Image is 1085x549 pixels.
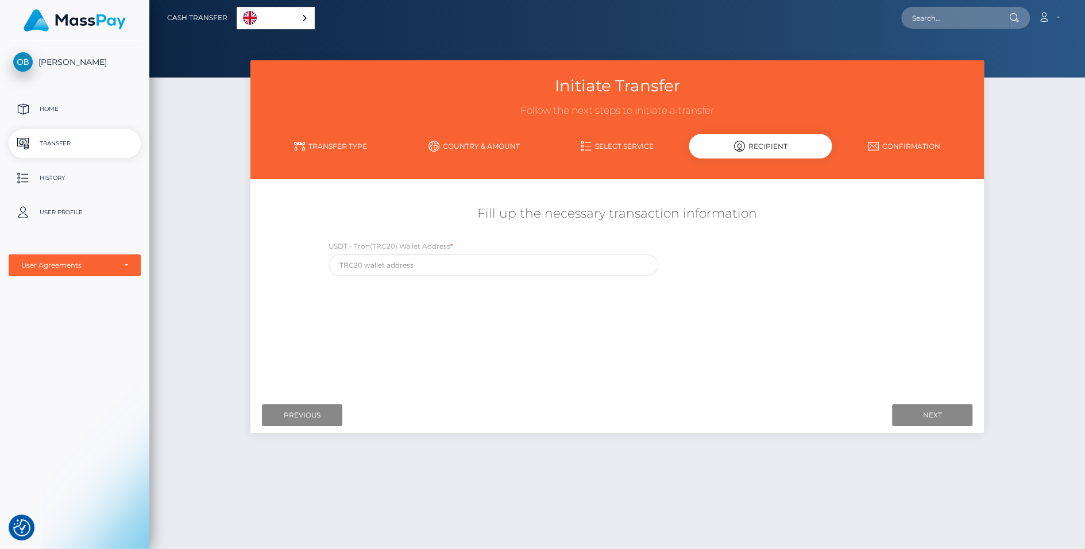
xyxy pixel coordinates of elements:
p: History [13,169,136,187]
button: Consent Preferences [13,519,30,536]
input: Previous [262,404,342,426]
p: Transfer [13,135,136,152]
input: Search... [901,7,1009,29]
a: Confirmation [832,136,976,156]
h3: Initiate Transfer [259,75,976,97]
a: Country & Amount [402,136,546,156]
span: [PERSON_NAME] [9,57,141,67]
h5: Fill up the necessary transaction information [259,205,976,223]
p: User Profile [13,204,136,221]
a: Select Service [546,136,689,156]
a: Cash Transfer [167,6,227,30]
h3: Follow the next steps to initiate a transfer [259,104,976,118]
img: Revisit consent button [13,519,30,536]
a: Transfer Type [259,136,403,156]
input: Next [892,404,972,426]
button: User Agreements [9,254,141,276]
a: English [237,7,314,29]
a: History [9,164,141,192]
div: Recipient [689,134,832,158]
input: TRC20 wallet address [329,254,658,276]
a: Home [9,95,141,123]
img: MassPay [24,9,126,32]
a: Transfer [9,129,141,158]
aside: Language selected: English [237,7,315,29]
p: Home [13,100,136,118]
div: Language [237,7,315,29]
label: USDT - Tron(TRC20) Wallet Address [329,241,453,252]
a: User Profile [9,198,141,227]
div: User Agreements [21,261,115,270]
